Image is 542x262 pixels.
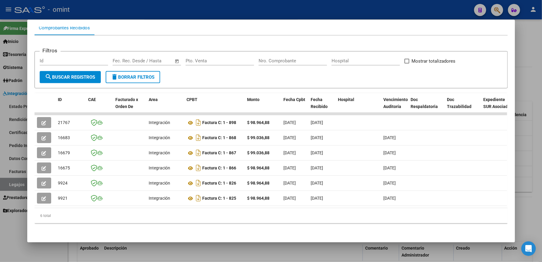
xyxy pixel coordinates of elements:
[245,93,281,120] datatable-header-cell: Monto
[247,165,270,170] strong: $ 98.964,88
[149,165,170,170] span: Integración
[311,135,323,140] span: [DATE]
[384,135,396,140] span: [DATE]
[40,47,61,54] h3: Filtros
[147,93,184,120] datatable-header-cell: Area
[247,120,270,125] strong: $ 98.964,88
[58,150,70,155] span: 16679
[384,97,408,109] span: Vencimiento Auditoría
[311,120,323,125] span: [DATE]
[445,93,481,120] datatable-header-cell: Doc Trazabilidad
[381,93,408,120] datatable-header-cell: Vencimiento Auditoría
[149,135,170,140] span: Integración
[203,196,236,201] strong: Factura C: 1 - 825
[184,93,245,120] datatable-header-cell: CPBT
[284,120,296,125] span: [DATE]
[384,165,396,170] span: [DATE]
[86,93,113,120] datatable-header-cell: CAE
[149,150,170,155] span: Integración
[311,181,323,185] span: [DATE]
[149,196,170,201] span: Integración
[45,73,52,80] mat-icon: search
[284,150,296,155] span: [DATE]
[111,73,118,80] mat-icon: delete
[284,196,296,201] span: [DATE]
[521,241,536,256] div: Open Intercom Messenger
[195,148,203,158] i: Descargar documento
[195,118,203,127] i: Descargar documento
[203,181,236,186] strong: Factura C: 1 - 826
[116,97,138,109] span: Facturado x Orden De
[203,151,236,156] strong: Factura C: 1 - 867
[384,150,396,155] span: [DATE]
[58,135,70,140] span: 16683
[484,97,511,109] span: Expediente SUR Asociado
[408,93,445,120] datatable-header-cell: Doc Respaldatoria
[58,165,70,170] span: 16675
[58,181,68,185] span: 9924
[311,97,328,109] span: Fecha Recibido
[203,166,236,171] strong: Factura C: 1 - 866
[247,150,270,155] strong: $ 99.036,88
[111,74,155,80] span: Borrar Filtros
[113,58,137,64] input: Fecha inicio
[309,93,336,120] datatable-header-cell: Fecha Recibido
[411,97,438,109] span: Doc Respaldatoria
[195,178,203,188] i: Descargar documento
[247,135,270,140] strong: $ 99.036,88
[56,93,86,120] datatable-header-cell: ID
[247,196,270,201] strong: $ 98.964,88
[281,93,309,120] datatable-header-cell: Fecha Cpbt
[40,71,101,83] button: Buscar Registros
[284,181,296,185] span: [DATE]
[203,120,236,125] strong: Factura C: 1 - 898
[143,58,172,64] input: Fecha fin
[284,165,296,170] span: [DATE]
[311,165,323,170] span: [DATE]
[247,97,260,102] span: Monto
[338,97,355,102] span: Hospital
[247,181,270,185] strong: $ 98.964,88
[39,25,90,31] div: Comprobantes Recibidos
[311,196,323,201] span: [DATE]
[58,120,70,125] span: 21767
[88,97,96,102] span: CAE
[284,97,306,102] span: Fecha Cpbt
[58,97,62,102] span: ID
[149,97,158,102] span: Area
[481,93,514,120] datatable-header-cell: Expediente SUR Asociado
[45,74,95,80] span: Buscar Registros
[412,57,456,65] span: Mostrar totalizadores
[113,93,147,120] datatable-header-cell: Facturado x Orden De
[384,181,396,185] span: [DATE]
[447,97,472,109] span: Doc Trazabilidad
[35,208,508,223] div: 6 total
[203,136,236,140] strong: Factura C: 1 - 868
[149,181,170,185] span: Integración
[187,97,198,102] span: CPBT
[384,196,396,201] span: [DATE]
[311,150,323,155] span: [DATE]
[106,71,160,83] button: Borrar Filtros
[149,120,170,125] span: Integración
[336,93,381,120] datatable-header-cell: Hospital
[195,193,203,203] i: Descargar documento
[174,58,180,65] button: Open calendar
[284,135,296,140] span: [DATE]
[195,133,203,142] i: Descargar documento
[195,163,203,173] i: Descargar documento
[58,196,68,201] span: 9921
